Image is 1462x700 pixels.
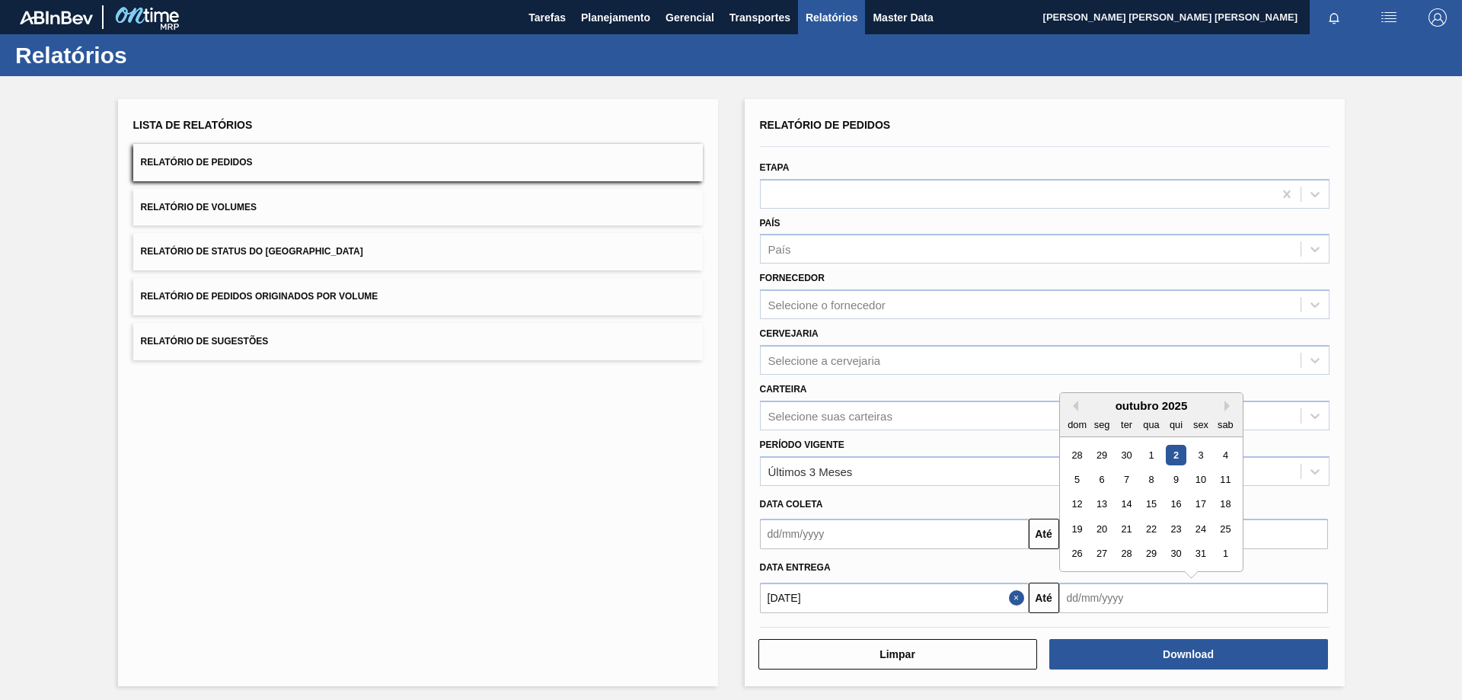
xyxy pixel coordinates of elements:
input: dd/mm/yyyy [1059,583,1328,613]
label: Fornecedor [760,273,825,283]
div: Choose sábado, 4 de outubro de 2025 [1215,445,1235,465]
div: Choose sexta-feira, 17 de outubro de 2025 [1190,494,1211,515]
span: Relatório de Sugestões [141,336,269,347]
span: Relatório de Pedidos [141,157,253,168]
span: Data entrega [760,562,831,573]
div: Choose sexta-feira, 10 de outubro de 2025 [1190,469,1211,490]
div: Choose sexta-feira, 3 de outubro de 2025 [1190,445,1211,465]
div: Choose segunda-feira, 20 de outubro de 2025 [1091,519,1112,539]
label: País [760,218,780,229]
div: Choose quarta-feira, 22 de outubro de 2025 [1141,519,1161,539]
div: qui [1165,414,1186,435]
span: Relatório de Pedidos [760,119,891,131]
button: Até [1029,519,1059,549]
div: Choose sábado, 1 de novembro de 2025 [1215,544,1235,564]
button: Relatório de Volumes [133,189,703,226]
div: Choose domingo, 26 de outubro de 2025 [1067,544,1087,564]
div: Selecione a cervejaria [768,353,881,366]
div: outubro 2025 [1060,399,1243,412]
div: ter [1116,414,1136,435]
span: Relatório de Pedidos Originados por Volume [141,291,378,302]
div: seg [1091,414,1112,435]
div: Choose segunda-feira, 6 de outubro de 2025 [1091,469,1112,490]
div: Choose terça-feira, 14 de outubro de 2025 [1116,494,1136,515]
span: Planejamento [581,8,650,27]
button: Limpar [758,639,1037,670]
div: Choose sexta-feira, 31 de outubro de 2025 [1190,544,1211,564]
div: Choose sexta-feira, 24 de outubro de 2025 [1190,519,1211,539]
div: Choose segunda-feira, 27 de outubro de 2025 [1091,544,1112,564]
label: Carteira [760,384,807,395]
button: Close [1009,583,1029,613]
label: Etapa [760,162,790,173]
button: Relatório de Status do [GEOGRAPHIC_DATA] [133,233,703,270]
button: Até [1029,583,1059,613]
img: TNhmsLtSVTkK8tSr43FrP2fwEKptu5GPRR3wAAAABJRU5ErkJggg== [20,11,93,24]
div: dom [1067,414,1087,435]
div: Choose segunda-feira, 29 de setembro de 2025 [1091,445,1112,465]
img: userActions [1380,8,1398,27]
div: Choose terça-feira, 21 de outubro de 2025 [1116,519,1136,539]
div: Choose domingo, 28 de setembro de 2025 [1067,445,1087,465]
div: Choose sábado, 25 de outubro de 2025 [1215,519,1235,539]
div: Choose quinta-feira, 9 de outubro de 2025 [1165,469,1186,490]
div: Choose quarta-feira, 1 de outubro de 2025 [1141,445,1161,465]
div: Últimos 3 Meses [768,465,853,478]
button: Previous Month [1068,401,1078,411]
div: Choose terça-feira, 28 de outubro de 2025 [1116,544,1136,564]
div: Choose sábado, 18 de outubro de 2025 [1215,494,1235,515]
div: Selecione o fornecedor [768,299,886,312]
span: Data coleta [760,499,823,510]
span: Transportes [729,8,790,27]
div: sab [1215,414,1235,435]
button: Download [1049,639,1328,670]
div: Choose quinta-feira, 23 de outubro de 2025 [1165,519,1186,539]
span: Tarefas [528,8,566,27]
span: Relatório de Volumes [141,202,257,213]
div: sex [1190,414,1211,435]
label: Cervejaria [760,328,819,339]
div: Choose quarta-feira, 29 de outubro de 2025 [1141,544,1161,564]
div: Choose quinta-feira, 16 de outubro de 2025 [1165,494,1186,515]
button: Next Month [1224,401,1235,411]
div: Choose quinta-feira, 30 de outubro de 2025 [1165,544,1186,564]
button: Relatório de Sugestões [133,323,703,360]
div: País [768,243,791,256]
div: Choose terça-feira, 7 de outubro de 2025 [1116,469,1136,490]
button: Relatório de Pedidos Originados por Volume [133,278,703,315]
span: Lista de Relatórios [133,119,253,131]
div: Choose domingo, 12 de outubro de 2025 [1067,494,1087,515]
span: Relatórios [806,8,857,27]
button: Notificações [1310,7,1358,28]
div: Choose segunda-feira, 13 de outubro de 2025 [1091,494,1112,515]
label: Período Vigente [760,439,844,450]
span: Relatório de Status do [GEOGRAPHIC_DATA] [141,246,363,257]
h1: Relatórios [15,46,286,64]
span: Master Data [873,8,933,27]
div: month 2025-10 [1065,443,1237,566]
div: Choose domingo, 5 de outubro de 2025 [1067,469,1087,490]
div: Selecione suas carteiras [768,409,892,422]
div: Choose quarta-feira, 15 de outubro de 2025 [1141,494,1161,515]
div: Choose quarta-feira, 8 de outubro de 2025 [1141,469,1161,490]
input: dd/mm/yyyy [760,519,1029,549]
div: Choose quinta-feira, 2 de outubro de 2025 [1165,445,1186,465]
button: Relatório de Pedidos [133,144,703,181]
div: qua [1141,414,1161,435]
div: Choose domingo, 19 de outubro de 2025 [1067,519,1087,539]
input: dd/mm/yyyy [760,583,1029,613]
div: Choose sábado, 11 de outubro de 2025 [1215,469,1235,490]
div: Choose terça-feira, 30 de setembro de 2025 [1116,445,1136,465]
img: Logout [1428,8,1447,27]
span: Gerencial [666,8,714,27]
